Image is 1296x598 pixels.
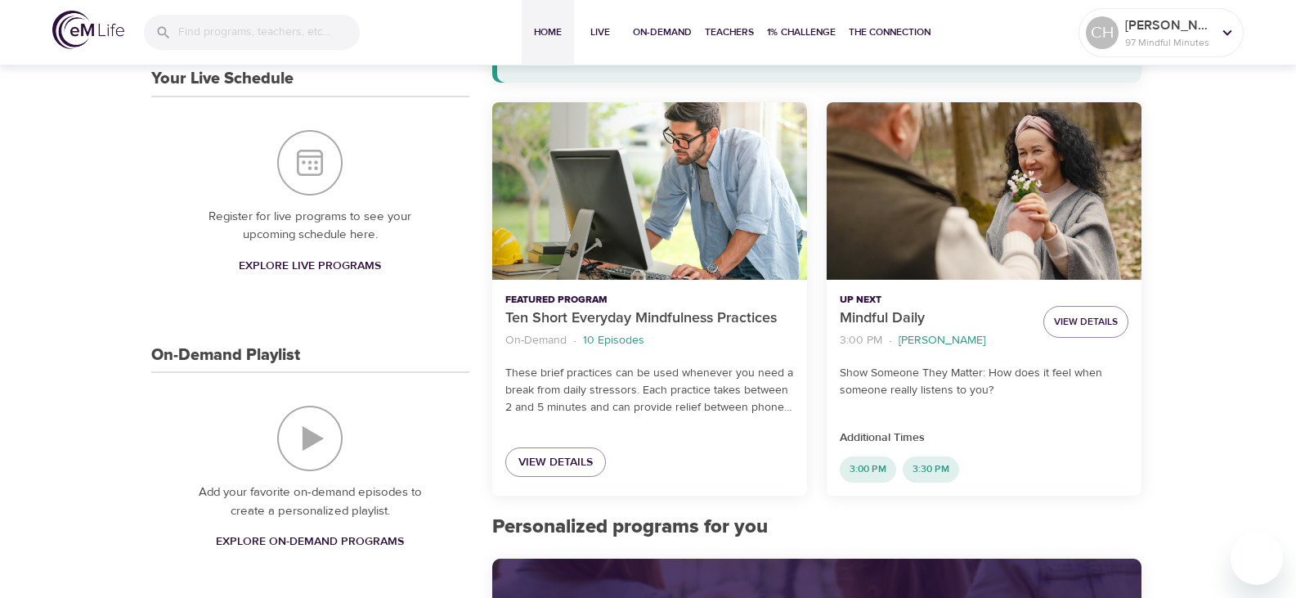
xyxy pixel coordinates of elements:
p: Featured Program [505,293,794,308]
a: View Details [505,447,606,478]
p: 3:00 PM [840,332,882,349]
p: Up Next [840,293,1030,308]
img: Your Live Schedule [277,130,343,196]
p: [PERSON_NAME] [1125,16,1212,35]
iframe: Button to launch messaging window [1231,533,1283,585]
p: Register for live programs to see your upcoming schedule here. [184,208,437,245]
button: Mindful Daily [827,102,1141,280]
button: Ten Short Everyday Mindfulness Practices [492,102,807,280]
p: These brief practices can be used whenever you need a break from daily stressors. Each practice t... [505,365,794,416]
li: · [573,330,576,352]
p: 97 Mindful Minutes [1125,35,1212,50]
span: 3:30 PM [903,462,959,476]
span: 1% Challenge [767,24,836,41]
span: Explore Live Programs [239,256,381,277]
h3: Your Live Schedule [151,70,294,88]
p: Additional Times [840,429,1128,447]
span: Live [581,24,620,41]
a: Explore On-Demand Programs [209,527,410,557]
li: · [889,330,892,352]
span: View Details [1054,313,1118,330]
p: Show Someone They Matter: How does it feel when someone really listens to you? [840,365,1128,399]
p: Add your favorite on-demand episodes to create a personalized playlist. [184,483,437,520]
nav: breadcrumb [505,330,794,352]
span: On-Demand [633,24,692,41]
div: 3:00 PM [840,456,896,483]
span: Home [528,24,567,41]
input: Find programs, teachers, etc... [178,15,360,50]
img: On-Demand Playlist [277,406,343,471]
span: The Connection [849,24,931,41]
img: logo [52,11,124,49]
span: Explore On-Demand Programs [216,532,404,552]
p: 10 Episodes [583,332,644,349]
h2: Personalized programs for you [492,515,1142,539]
span: View Details [518,452,593,473]
h3: On-Demand Playlist [151,346,300,365]
p: On-Demand [505,332,567,349]
div: CH [1086,16,1119,49]
a: Explore Live Programs [232,251,388,281]
span: Teachers [705,24,754,41]
span: 3:00 PM [840,462,896,476]
div: 3:30 PM [903,456,959,483]
nav: breadcrumb [840,330,1030,352]
button: View Details [1043,306,1128,338]
p: [PERSON_NAME] [899,332,985,349]
p: Mindful Daily [840,308,1030,330]
p: Ten Short Everyday Mindfulness Practices [505,308,794,330]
